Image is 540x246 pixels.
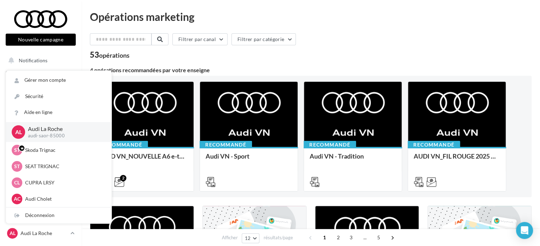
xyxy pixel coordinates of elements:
span: 5 [373,232,384,243]
span: Afficher [222,234,238,241]
div: Recommandé [408,141,460,149]
button: Nouvelle campagne [6,34,76,46]
div: AUDI VN_FIL ROUGE 2025 - A1, Q2, Q3, Q5 et Q4 e-tron [414,153,500,167]
span: ST [14,147,20,154]
span: CL [14,179,20,186]
a: Opérations [4,71,77,86]
div: Recommandé [96,141,148,149]
span: AL [10,230,16,237]
a: Médiathèque [4,142,77,156]
div: Recommandé [304,141,356,149]
span: 12 [245,235,251,241]
span: 2 [333,232,344,243]
p: audi-saor-85000 [28,133,100,139]
span: AL [15,128,22,136]
p: SEAT TRIGNAC [25,163,103,170]
button: 12 [242,233,260,243]
span: résultats/page [263,234,293,241]
a: Visibilité en ligne [4,107,77,121]
p: Audi Cholet [25,195,103,202]
button: Notifications [4,53,74,68]
a: Aide en ligne [6,104,111,120]
a: AL Audi La Roche [6,227,76,240]
div: Recommandé [200,141,252,149]
span: 1 [319,232,330,243]
button: Filtrer par catégorie [231,33,296,45]
span: ... [359,232,370,243]
p: CUPRA LRSY [25,179,103,186]
p: Audi La Roche [28,125,100,133]
a: Gérer mon compte [6,72,111,88]
div: Déconnexion [6,207,111,223]
div: Open Intercom Messenger [516,222,533,239]
span: ST [14,163,20,170]
a: Campagnes [4,124,77,139]
a: Sécurité [6,88,111,104]
p: Audi La Roche [21,230,68,237]
div: AUD VN_NOUVELLE A6 e-tron [102,153,188,167]
div: 2 [120,175,126,181]
span: AC [14,195,21,202]
div: Opérations marketing [90,11,532,22]
div: Audi VN - Sport [206,153,292,167]
a: Boîte de réception99+ [4,88,77,103]
div: 53 [90,51,130,59]
div: opérations [99,52,130,58]
span: 3 [345,232,357,243]
p: Skoda Trignac [25,147,103,154]
div: Audi VN - Tradition [310,153,396,167]
span: Notifications [19,57,47,63]
button: Filtrer par canal [172,33,228,45]
div: 4 opérations recommandées par votre enseigne [90,67,532,73]
a: PLV et print personnalisable [4,159,77,180]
